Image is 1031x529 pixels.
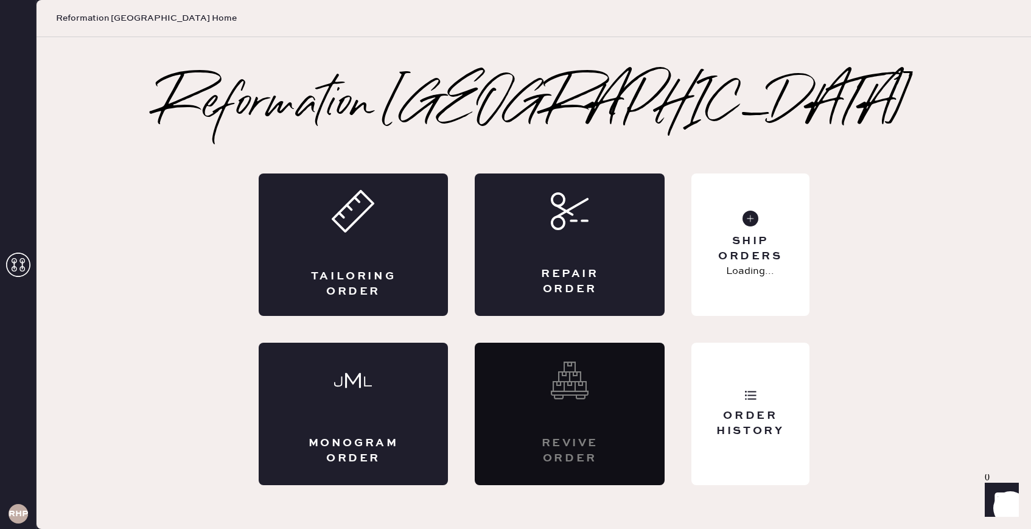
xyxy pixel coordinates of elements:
[9,510,28,518] h3: RHPA
[158,81,910,130] h2: Reformation [GEOGRAPHIC_DATA]
[701,234,799,264] div: Ship Orders
[523,267,616,297] div: Repair Order
[973,474,1026,527] iframe: Front Chat
[726,264,774,279] p: Loading...
[56,12,237,24] span: Reformation [GEOGRAPHIC_DATA] Home
[701,408,799,439] div: Order History
[307,436,400,466] div: Monogram Order
[475,343,665,485] div: Interested? Contact us at care@hemster.co
[523,436,616,466] div: Revive order
[307,269,400,300] div: Tailoring Order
